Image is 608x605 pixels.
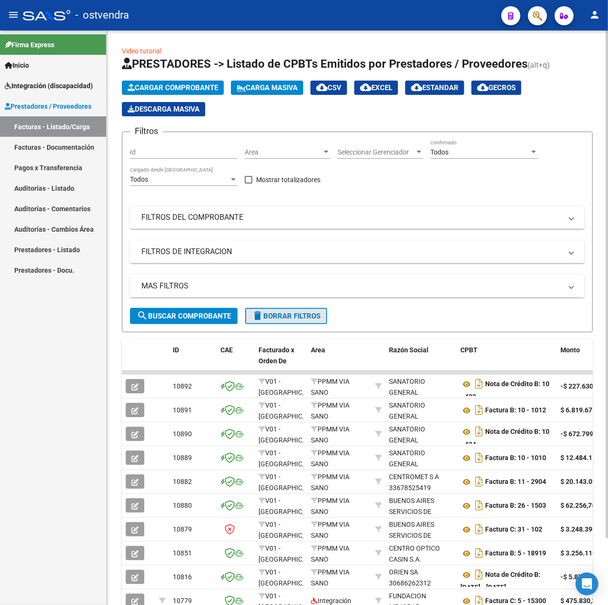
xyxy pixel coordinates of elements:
div: SANATORIO GENERAL [PERSON_NAME] CLINICA PRIVADA S.R.L. [389,424,453,478]
strong: $ 3.248.396,37 [560,525,605,533]
button: Estandar [405,81,464,95]
span: CAE [220,346,233,354]
span: Buscar Comprobante [137,312,231,320]
datatable-header-cell: Area [307,340,371,382]
span: 10880 [173,502,192,509]
strong: $ 62.256,76 [560,502,596,509]
button: Carga Masiva [231,81,303,95]
app-download-masive: Descarga masiva de comprobantes (adjuntos) [122,102,205,116]
mat-icon: person [589,9,600,21]
span: 10879 [173,525,192,533]
span: Monto [560,346,580,354]
span: (alt+q) [528,61,550,70]
span: ID [173,346,179,354]
button: Cargar Comprobante [122,81,224,95]
span: PPMM VIA SANO [311,544,349,563]
div: BUENOS AIRES SERVICIOS DE SALUD BASA S.A. UTE [389,495,453,539]
a: Video tutorial [122,47,161,55]
mat-panel-title: FILTROS DE INTEGRACION [141,246,562,257]
span: Descarga Masiva [128,105,199,113]
strong: Factura B: 26 - 1503 [485,502,546,510]
h3: Filtros [130,124,163,138]
div: 30546127652 [389,400,453,420]
strong: -$ 227.630,36 [560,382,602,390]
datatable-header-cell: Facturado x Orden De [255,340,307,382]
span: Cargar Comprobante [128,83,218,92]
mat-icon: cloud_download [316,82,328,93]
mat-panel-title: FILTROS DEL COMPROBANTE [141,212,562,223]
strong: Factura B: 10 - 1012 [485,407,546,414]
strong: Nota de Crédito B: 10 - 423 [460,380,549,401]
span: 10851 [173,549,192,557]
strong: $ 475.830,36 [560,597,599,605]
span: 10889 [173,454,192,461]
span: PPMM VIA SANO [311,378,349,396]
span: PPMM VIA SANO [311,449,349,468]
span: Area [311,346,325,354]
mat-expansion-panel-header: FILTROS DE INTEGRACION [130,240,585,263]
span: PRESTADORES -> Listado de CPBTs Emitidos por Prestadores / Proveedores [122,57,528,71]
button: Descarga Masiva [122,102,205,116]
button: CSV [310,81,347,95]
button: Borrar Filtros [245,308,327,324]
i: Descargar documento [473,474,485,489]
span: Borrar Filtros [252,312,320,320]
datatable-header-cell: CAE [217,340,255,382]
mat-icon: cloud_download [477,82,488,93]
i: Descargar documento [473,424,485,439]
div: SANATORIO GENERAL [PERSON_NAME] CLINICA PRIVADA S.R.L. [389,448,453,502]
i: Descargar documento [473,567,485,582]
i: Descargar documento [473,522,485,537]
span: PPMM VIA SANO [311,521,349,539]
div: Open Intercom Messenger [576,573,598,595]
span: PPMM VIA SANO [311,425,349,444]
strong: Factura B: 11 - 2904 [485,478,546,486]
mat-icon: menu [8,9,19,21]
span: Firma Express [5,40,54,50]
datatable-header-cell: CPBT [457,340,557,382]
div: 30707959106 [389,495,453,515]
span: Todos [130,175,148,183]
span: PPMM VIA SANO [311,473,349,492]
span: 10890 [173,430,192,438]
span: Razón Social [389,346,429,354]
span: Estandar [411,83,458,92]
i: Descargar documento [473,376,485,391]
span: CPBT [460,346,478,354]
strong: -$ 672.799,08 [560,430,602,438]
mat-icon: delete [252,310,263,321]
strong: Factura C: 5 - 15300 [485,597,546,605]
div: SANATORIO GENERAL [PERSON_NAME] CLINICA PRIVADA S.R.L. [389,376,453,431]
strong: Factura B: 10 - 1010 [485,454,546,462]
strong: $ 6.819.675,53 [560,406,605,414]
button: Buscar Comprobante [130,308,238,324]
span: Seleccionar Gerenciador [338,148,415,156]
span: Carga Masiva [237,83,298,92]
div: 30546127652 [389,424,453,444]
span: 10816 [173,573,192,581]
div: 30645398560 [389,543,453,563]
i: Descargar documento [473,498,485,513]
span: Gecros [477,83,516,92]
div: CENTRO OPTICO CASIN S.A. [389,543,453,565]
span: Integración (discapacidad) [5,81,93,91]
span: PPMM VIA SANO [311,497,349,515]
mat-panel-title: MAS FILTROS [141,281,562,291]
i: Descargar documento [473,450,485,465]
span: 10882 [173,478,192,485]
span: Prestadores / Proveedores [5,101,91,112]
span: CSV [316,83,341,92]
span: Mostrar totalizadores [256,174,320,185]
div: 30707959106 [389,519,453,539]
span: Facturado x Orden De [259,346,294,365]
span: Todos [430,148,449,156]
strong: Factura C: 31 - 102 [485,526,542,533]
span: PPMM VIA SANO [311,568,349,587]
button: EXCEL [354,81,398,95]
span: EXCEL [360,83,392,92]
button: Gecros [471,81,521,95]
mat-icon: cloud_download [360,82,371,93]
span: PPMM VIA SANO [311,401,349,420]
strong: Nota de Crédito B: 10 - 424 [460,428,549,449]
mat-icon: cloud_download [411,82,422,93]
